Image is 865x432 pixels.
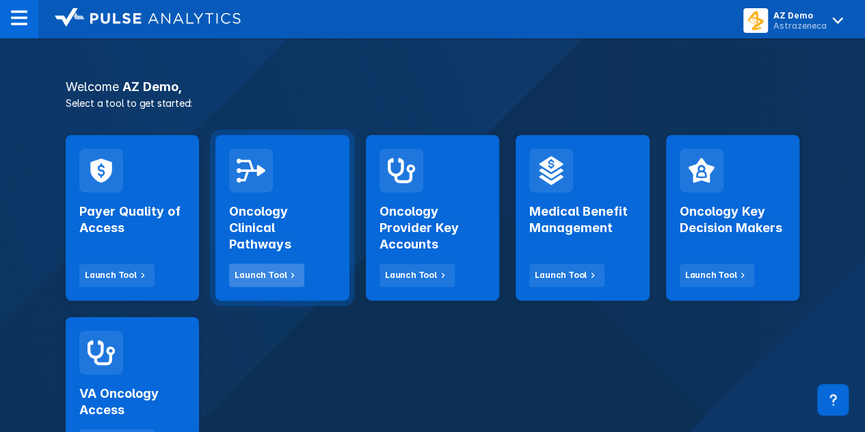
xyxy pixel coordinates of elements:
[57,81,808,93] h3: AZ Demo ,
[685,269,737,281] div: Launch Tool
[85,269,137,281] div: Launch Tool
[235,269,287,281] div: Launch Tool
[79,385,185,418] h2: VA Oncology Access
[229,203,335,253] h2: Oncology Clinical Pathways
[817,384,849,416] div: Contact Support
[529,264,604,287] button: Launch Tool
[529,203,635,236] h2: Medical Benefit Management
[380,203,485,253] h2: Oncology Provider Key Accounts
[516,135,649,301] a: Medical Benefit ManagementLaunch Tool
[66,135,199,301] a: Payer Quality of AccessLaunch Tool
[773,21,827,31] div: Astrazeneca
[215,135,349,301] a: Oncology Clinical PathwaysLaunch Tool
[680,203,786,236] h2: Oncology Key Decision Makers
[535,269,587,281] div: Launch Tool
[666,135,799,301] a: Oncology Key Decision MakersLaunch Tool
[79,203,185,236] h2: Payer Quality of Access
[680,264,755,287] button: Launch Tool
[380,264,455,287] button: Launch Tool
[79,264,155,287] button: Launch Tool
[55,8,241,27] img: logo
[66,79,119,94] span: Welcome
[57,96,808,110] p: Select a tool to get started:
[229,264,304,287] button: Launch Tool
[38,8,241,30] a: logo
[385,269,437,281] div: Launch Tool
[11,10,27,26] img: menu--horizontal.svg
[746,11,765,30] img: menu button
[366,135,499,301] a: Oncology Provider Key AccountsLaunch Tool
[773,10,827,21] div: AZ Demo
